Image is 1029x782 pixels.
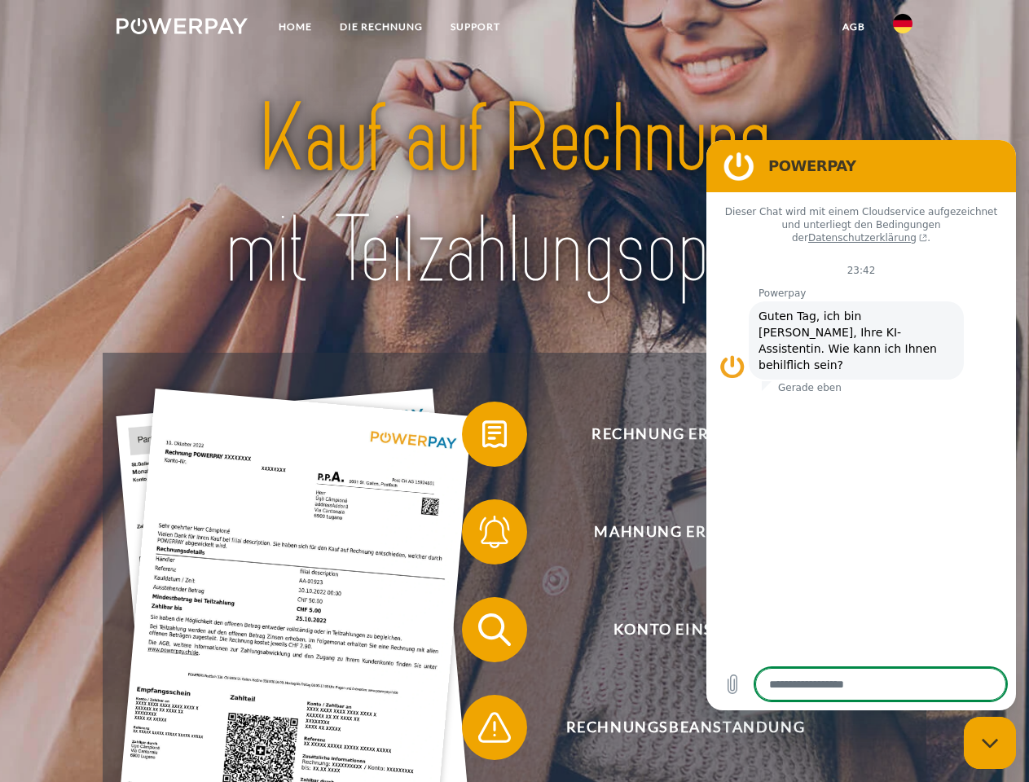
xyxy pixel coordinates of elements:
a: DIE RECHNUNG [326,12,437,42]
span: Rechnung erhalten? [486,402,885,467]
img: de [893,14,912,33]
img: title-powerpay_de.svg [156,78,873,312]
a: agb [829,12,879,42]
span: Konto einsehen [486,597,885,662]
iframe: Messaging-Fenster [706,140,1016,710]
button: Rechnung erhalten? [462,402,886,467]
button: Konto einsehen [462,597,886,662]
span: Rechnungsbeanstandung [486,695,885,760]
img: qb_bill.svg [474,414,515,455]
a: Home [265,12,326,42]
button: Rechnungsbeanstandung [462,695,886,760]
span: Mahnung erhalten? [486,499,885,565]
img: qb_warning.svg [474,707,515,748]
img: logo-powerpay-white.svg [117,18,248,34]
a: SUPPORT [437,12,514,42]
img: qb_bell.svg [474,512,515,552]
iframe: Schaltfläche zum Öffnen des Messaging-Fensters; Konversation läuft [964,717,1016,769]
img: qb_search.svg [474,609,515,650]
button: Mahnung erhalten? [462,499,886,565]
